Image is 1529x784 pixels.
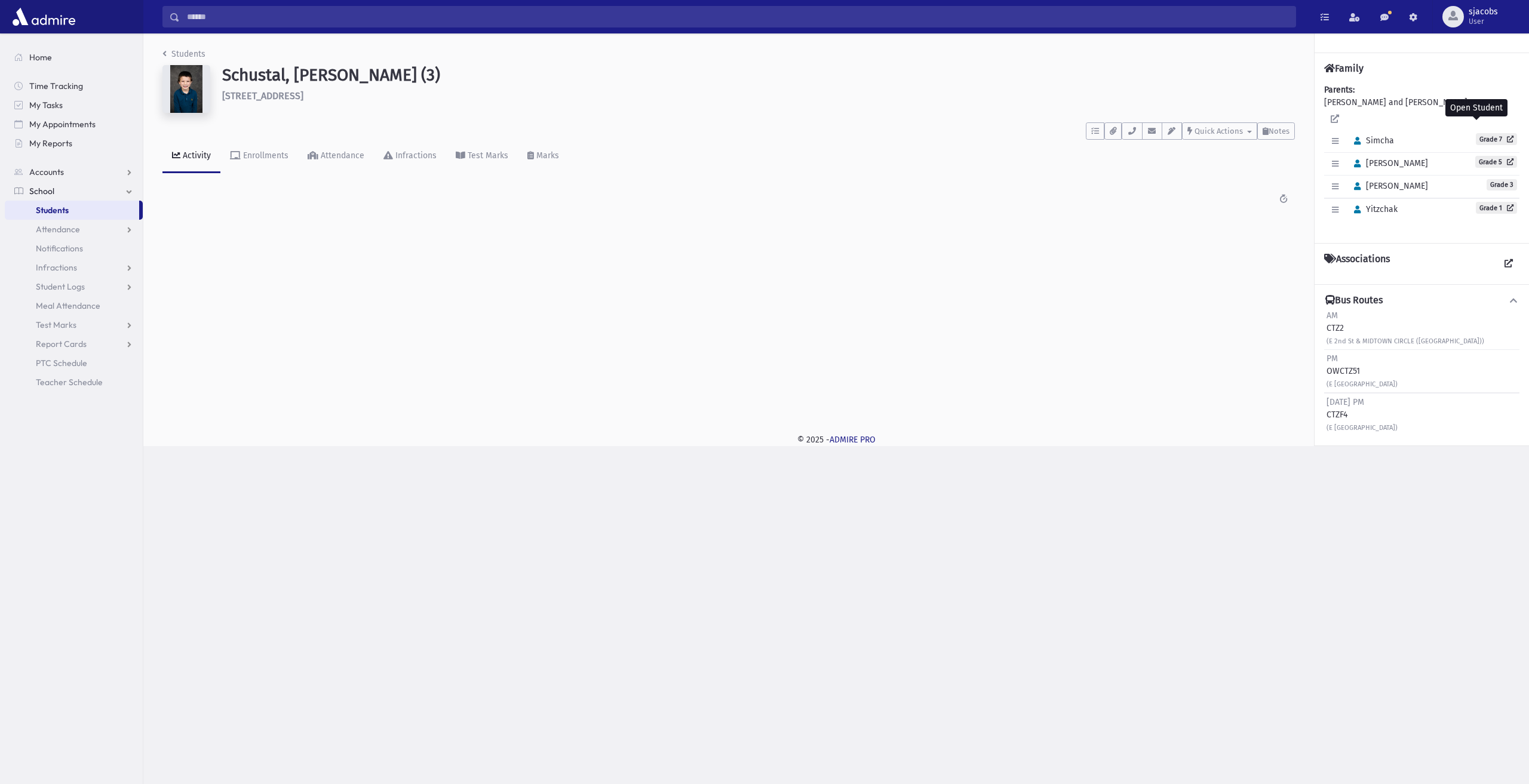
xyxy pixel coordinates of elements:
div: © 2025 - [162,433,1510,446]
a: Infractions [374,140,446,173]
b: Parents: [1324,85,1355,95]
span: [PERSON_NAME] [1349,158,1428,168]
a: School [5,182,143,201]
a: Test Marks [446,140,518,173]
span: sjacobs [1469,7,1498,17]
a: Report Cards [5,334,143,353]
button: Notes [1257,122,1295,140]
h1: Schustal, [PERSON_NAME] (3) [222,65,1295,85]
span: Student Logs [36,281,85,292]
a: Grade 1 [1476,202,1517,214]
span: AM [1327,310,1338,321]
div: Enrollments [241,150,288,161]
button: Quick Actions [1182,122,1257,140]
span: Students [36,205,69,216]
a: My Reports [5,134,143,153]
span: PM [1327,353,1338,364]
span: Report Cards [36,339,87,349]
span: My Reports [29,138,72,149]
span: Test Marks [36,319,76,330]
a: ADMIRE PRO [830,435,876,445]
span: User [1469,17,1498,26]
a: Enrollments [220,140,298,173]
h4: Family [1324,63,1364,74]
a: Students [5,201,139,220]
span: Attendance [36,224,80,235]
a: My Appointments [5,115,143,134]
span: Infractions [36,262,77,273]
span: Accounts [29,167,64,177]
span: Home [29,52,52,63]
a: Activity [162,140,220,173]
a: Students [162,49,205,59]
a: PTC Schedule [5,353,143,373]
span: My Appointments [29,119,96,130]
a: Home [5,48,143,67]
a: Marks [518,140,569,173]
button: Bus Routes [1324,294,1519,307]
h6: [STREET_ADDRESS] [222,90,1295,102]
span: Meal Attendance [36,300,100,311]
h4: Associations [1324,253,1390,275]
h4: Bus Routes [1325,294,1383,307]
a: Meal Attendance [5,296,143,315]
span: My Tasks [29,100,63,110]
div: CTZ2 [1327,309,1484,347]
nav: breadcrumb [162,48,205,65]
div: Test Marks [465,150,508,161]
a: Infractions [5,258,143,277]
span: [PERSON_NAME] [1349,181,1428,191]
a: Grade 5 [1475,156,1517,168]
div: Infractions [393,150,437,161]
a: Test Marks [5,315,143,334]
a: Attendance [298,140,374,173]
span: Yitzchak [1349,204,1398,214]
div: CTZF4 [1327,396,1398,433]
span: School [29,186,54,196]
a: My Tasks [5,96,143,115]
a: Teacher Schedule [5,373,143,392]
small: (E [GEOGRAPHIC_DATA]) [1327,424,1398,432]
a: Grade 7 [1476,133,1517,145]
a: Notifications [5,239,143,258]
input: Search [180,6,1295,27]
span: PTC Schedule [36,358,87,368]
a: Accounts [5,162,143,182]
a: Time Tracking [5,76,143,96]
span: Time Tracking [29,81,83,91]
div: Open Student [1445,99,1507,116]
a: Attendance [5,220,143,239]
span: Notes [1269,127,1289,136]
span: Quick Actions [1195,127,1243,136]
span: [DATE] PM [1327,397,1364,407]
small: (E 2nd St & MIDTOWN CIRCLE ([GEOGRAPHIC_DATA])) [1327,337,1484,345]
span: Teacher Schedule [36,377,103,388]
div: [PERSON_NAME] and [PERSON_NAME] [1324,84,1519,233]
span: Notifications [36,243,83,254]
div: Marks [534,150,559,161]
div: Attendance [318,150,364,161]
a: Student Logs [5,277,143,296]
div: OWCTZ51 [1327,352,1398,390]
span: Grade 3 [1487,179,1517,190]
span: Simcha [1349,136,1394,146]
img: AdmirePro [10,5,78,29]
small: (E [GEOGRAPHIC_DATA]) [1327,380,1398,388]
div: Activity [180,150,211,161]
a: View all Associations [1498,253,1519,275]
